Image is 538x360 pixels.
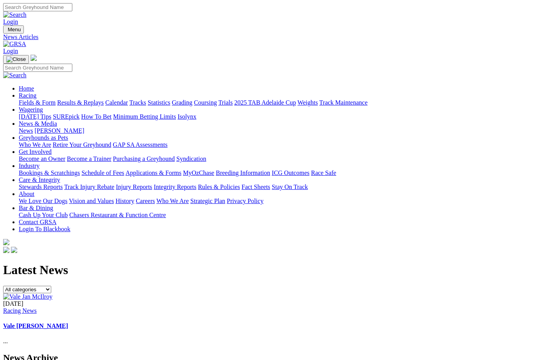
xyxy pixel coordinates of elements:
[19,219,56,225] a: Contact GRSA
[57,99,104,106] a: Results & Replays
[69,198,114,204] a: Vision and Values
[8,27,21,32] span: Menu
[19,127,33,134] a: News
[3,55,29,64] button: Toggle navigation
[19,226,70,232] a: Login To Blackbook
[81,169,124,176] a: Schedule of Fees
[242,184,270,190] a: Fact Sheets
[183,169,214,176] a: MyOzChase
[129,99,146,106] a: Tracks
[19,155,65,162] a: Become an Owner
[272,184,308,190] a: Stay On Track
[19,198,67,204] a: We Love Our Dogs
[113,155,175,162] a: Purchasing a Greyhound
[19,120,57,127] a: News & Media
[113,113,176,120] a: Minimum Betting Limits
[216,169,270,176] a: Breeding Information
[3,72,27,79] img: Search
[19,212,535,219] div: Bar & Dining
[19,184,535,191] div: Care & Integrity
[148,99,170,106] a: Statistics
[19,169,535,176] div: Industry
[19,141,535,148] div: Greyhounds as Pets
[34,127,84,134] a: [PERSON_NAME]
[11,247,17,253] img: twitter.svg
[64,184,114,190] a: Track Injury Rebate
[105,99,128,106] a: Calendar
[3,307,37,314] a: Racing News
[176,155,206,162] a: Syndication
[53,141,111,148] a: Retire Your Greyhound
[19,176,60,183] a: Care & Integrity
[319,99,368,106] a: Track Maintenance
[3,18,18,25] a: Login
[3,239,9,245] img: logo-grsa-white.png
[154,184,196,190] a: Integrity Reports
[3,300,535,345] div: ...
[19,92,36,99] a: Racing
[19,169,80,176] a: Bookings & Scratchings
[3,34,535,41] a: News Articles
[81,113,112,120] a: How To Bet
[3,263,535,277] h1: Latest News
[19,184,63,190] a: Stewards Reports
[19,85,34,92] a: Home
[234,99,296,106] a: 2025 TAB Adelaide Cup
[19,113,535,120] div: Wagering
[30,55,37,61] img: logo-grsa-white.png
[67,155,111,162] a: Become a Trainer
[19,162,39,169] a: Industry
[136,198,155,204] a: Careers
[19,99,56,106] a: Fields & Form
[116,184,152,190] a: Injury Reports
[69,212,166,218] a: Chasers Restaurant & Function Centre
[3,247,9,253] img: facebook.svg
[19,106,43,113] a: Wagering
[3,41,26,48] img: GRSA
[272,169,309,176] a: ICG Outcomes
[19,191,34,197] a: About
[3,300,23,307] span: [DATE]
[311,169,336,176] a: Race Safe
[178,113,196,120] a: Isolynx
[19,148,52,155] a: Get Involved
[113,141,168,148] a: GAP SA Assessments
[53,113,79,120] a: SUREpick
[19,113,51,120] a: [DATE] Tips
[198,184,240,190] a: Rules & Policies
[298,99,318,106] a: Weights
[190,198,225,204] a: Strategic Plan
[3,11,27,18] img: Search
[3,293,52,300] img: Vale Jan McIlroy
[19,155,535,162] div: Get Involved
[3,25,24,34] button: Toggle navigation
[218,99,233,106] a: Trials
[19,127,535,134] div: News & Media
[19,141,51,148] a: Who We Are
[3,3,72,11] input: Search
[19,212,68,218] a: Cash Up Your Club
[19,134,68,141] a: Greyhounds as Pets
[115,198,134,204] a: History
[3,48,18,54] a: Login
[156,198,189,204] a: Who We Are
[194,99,217,106] a: Coursing
[6,56,26,62] img: Close
[3,64,72,72] input: Search
[19,99,535,106] div: Racing
[126,169,181,176] a: Applications & Forms
[227,198,264,204] a: Privacy Policy
[19,198,535,205] div: About
[3,323,68,329] a: Vale [PERSON_NAME]
[172,99,192,106] a: Grading
[19,205,53,211] a: Bar & Dining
